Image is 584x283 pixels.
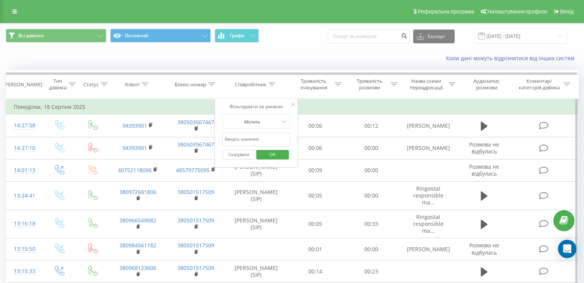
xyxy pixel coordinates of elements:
span: Графік [230,33,245,38]
td: 00:06 [288,115,343,137]
td: [PERSON_NAME] (SIP) [225,181,288,210]
div: Аудіозапис розмови [464,78,509,91]
td: 00:12 [343,115,399,137]
td: 00:00 [343,137,399,159]
a: 40752118096 [118,166,152,174]
span: OK [262,148,283,160]
div: [PERSON_NAME] [3,81,42,88]
a: 380501517509 [177,188,214,196]
div: 13:15:33 [14,264,34,279]
a: 380501517509 [177,264,214,271]
td: Понеділок, 18 Серпня 2025 [6,99,578,115]
a: 380966549082 [119,217,156,224]
td: [PERSON_NAME] [399,238,457,260]
a: 380968123606 [119,264,156,271]
td: 00:09 [288,159,343,181]
td: [PERSON_NAME] (SIP) [225,159,288,181]
div: 14:01:13 [14,163,34,178]
a: 380503567467 [177,141,214,148]
td: 00:05 [288,181,343,210]
td: [PERSON_NAME] (SIP) [225,260,288,283]
div: Open Intercom Messenger [558,240,576,258]
button: Скасувати [222,150,255,160]
div: 14:27:58 [14,118,34,133]
div: 13:15:50 [14,242,34,257]
td: [PERSON_NAME] [399,137,457,159]
td: 00:01 [288,238,343,260]
td: [PERSON_NAME] [399,115,457,137]
td: 00:05 [288,210,343,238]
div: Тип дзвінка [48,78,66,91]
a: 380501517509 [177,242,214,249]
td: 00:33 [343,210,399,238]
span: Налаштування профілю [487,8,547,15]
td: [PERSON_NAME] (SIP) [225,210,288,238]
td: 00:23 [343,260,399,283]
div: Фільтрувати за умовою [222,103,290,110]
button: Всі дзвінки [6,29,106,43]
a: Коли дані можуть відрізнятися вiд інших систем [446,54,578,62]
td: 00:00 [343,159,399,181]
a: 380972681806 [119,188,156,196]
div: 13:16:18 [14,216,34,231]
div: Назва схеми переадресації [406,78,447,91]
span: Розмова не відбулась [469,141,499,155]
span: Реферальна програма [418,8,474,15]
span: Ringostat responsible ma... [413,185,443,206]
button: Основний [110,29,211,43]
a: 380501517509 [177,217,214,224]
div: Співробітник [235,81,266,88]
span: Ringostat responsible ma... [413,213,443,234]
input: Пошук за номером [328,30,409,43]
td: 00:06 [288,137,343,159]
a: 94393901 [122,144,147,151]
div: 13:24:41 [14,188,34,203]
span: Всі дзвінки [18,33,44,39]
div: Тривалість очікування [294,78,333,91]
a: 94393901 [122,122,147,129]
div: Клієнт [125,81,140,88]
a: 380503567467 [177,118,214,126]
div: 14:27:10 [14,141,34,156]
button: Експорт [413,30,455,43]
div: Статус [83,81,99,88]
span: Розмова не відбулась [469,242,499,256]
div: Коментар/категорія дзвінка [516,78,561,91]
input: Введіть значення [222,133,290,146]
a: 380984561182 [119,242,156,249]
button: Графік [215,29,259,43]
div: Тривалість розмови [350,78,389,91]
button: OK [256,150,289,160]
span: Вихід [560,8,574,15]
a: 48579775095 [176,166,210,174]
td: 00:00 [343,238,399,260]
span: Розмова не відбулась [469,163,499,177]
div: Бізнес номер [175,81,206,88]
td: 00:14 [288,260,343,283]
td: 00:00 [343,181,399,210]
